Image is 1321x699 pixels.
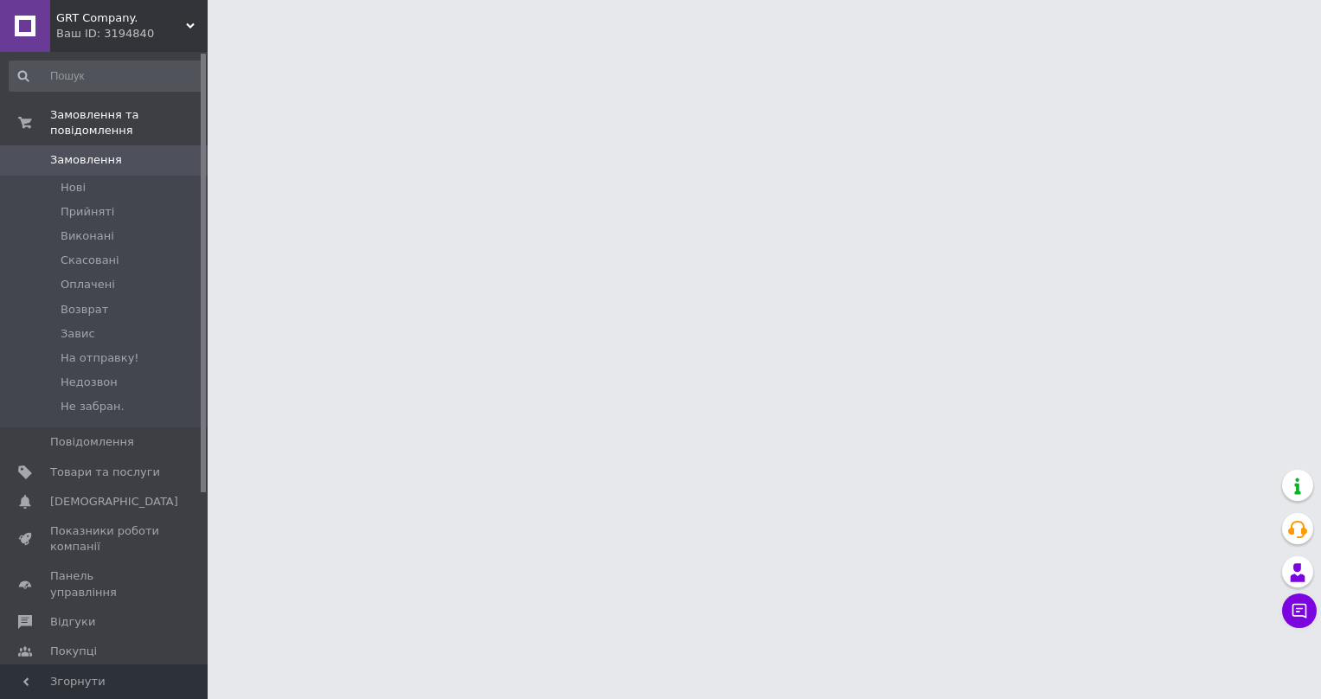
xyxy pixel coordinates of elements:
[50,107,208,138] span: Замовлення та повідомлення
[61,204,114,220] span: Прийняті
[61,375,118,390] span: Недозвон
[61,399,125,414] span: Не забран.
[50,494,178,510] span: [DEMOGRAPHIC_DATA]
[50,152,122,168] span: Замовлення
[50,568,160,600] span: Панель управління
[56,10,186,26] span: GRT Company.
[50,614,95,630] span: Відгуки
[9,61,203,92] input: Пошук
[50,644,97,659] span: Покупці
[61,253,119,268] span: Скасовані
[61,228,114,244] span: Виконані
[61,326,95,342] span: Завис
[50,523,160,555] span: Показники роботи компанії
[56,26,208,42] div: Ваш ID: 3194840
[50,434,134,450] span: Повідомлення
[61,180,86,196] span: Нові
[61,350,139,366] span: На отправку!
[1282,593,1317,628] button: Чат з покупцем
[50,465,160,480] span: Товари та послуги
[61,277,115,292] span: Оплачені
[61,302,108,317] span: Возврат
